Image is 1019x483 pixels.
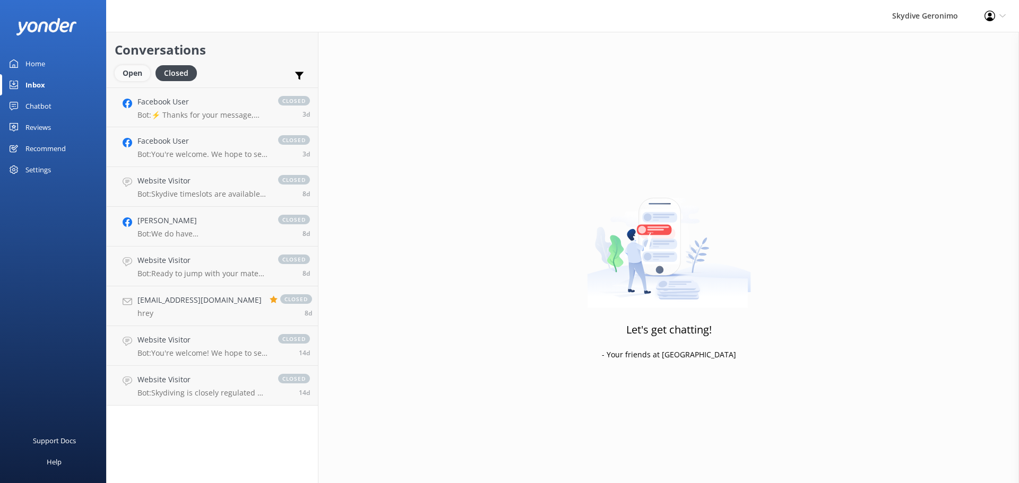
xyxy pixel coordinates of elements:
[137,135,267,147] h4: Facebook User
[107,247,318,286] a: Website VisitorBot:Ready to jump with your mates? You can book a group skydive by checking live a...
[278,96,310,106] span: closed
[278,334,310,344] span: closed
[303,189,310,198] span: Sep 17 2025 10:23am (UTC +08:00) Australia/Perth
[137,189,267,199] p: Bot: Skydive timeslots are available every 30-40 minutes starting from 7:50am, with the last one ...
[303,110,310,119] span: Sep 21 2025 03:17pm (UTC +08:00) Australia/Perth
[626,321,712,338] h3: Let's get chatting!
[107,87,318,127] a: Facebook UserBot:⚡ Thanks for your message, we'll get back to you as soon as we can. You're also ...
[137,96,267,108] h4: Facebook User
[25,74,45,95] div: Inbox
[280,294,312,304] span: closed
[16,18,77,36] img: yonder-white-logo.png
[115,67,156,78] a: Open
[137,294,262,306] h4: [EMAIL_ADDRESS][DOMAIN_NAME]
[107,127,318,167] a: Facebook UserBot:You're welcome. We hope to see you at Skydive [PERSON_NAME] soon!closed3d
[278,135,310,145] span: closed
[137,175,267,187] h4: Website Visitor
[137,110,267,120] p: Bot: ⚡ Thanks for your message, we'll get back to you as soon as we can. You're also welcome to k...
[33,430,76,451] div: Support Docs
[602,349,736,361] p: - Your friends at [GEOGRAPHIC_DATA]
[107,167,318,207] a: Website VisitorBot:Skydive timeslots are available every 30-40 minutes starting from 7:50am, with...
[156,67,202,78] a: Closed
[107,326,318,366] a: Website VisitorBot:You're welcome! We hope to see you at Skydive [PERSON_NAME] soon!closed14d
[137,334,267,346] h4: Website Visitor
[278,175,310,185] span: closed
[137,269,267,278] p: Bot: Ready to jump with your mates? You can book a group skydive by checking live availability an...
[278,374,310,383] span: closed
[25,138,66,159] div: Recommend
[299,388,310,397] span: Sep 10 2025 04:13pm (UTC +08:00) Australia/Perth
[305,309,312,318] span: Sep 16 2025 01:25pm (UTC +08:00) Australia/Perth
[137,215,267,226] h4: [PERSON_NAME]
[107,366,318,406] a: Website VisitorBot:Skydiving is closely regulated by the Australian Parachute Federation, with ov...
[137,388,267,398] p: Bot: Skydiving is closely regulated by the Australian Parachute Federation, with over 70,000 safe...
[115,40,310,60] h2: Conversations
[299,348,310,357] span: Sep 10 2025 04:20pm (UTC +08:00) Australia/Perth
[278,254,310,264] span: closed
[25,53,45,74] div: Home
[137,309,262,318] p: hrey
[156,65,197,81] div: Closed
[107,207,318,247] a: [PERSON_NAME]Bot:We do have [DEMOGRAPHIC_DATA] tandem skydive instructors, but they are not roste...
[278,215,310,224] span: closed
[137,374,267,385] h4: Website Visitor
[137,348,267,358] p: Bot: You're welcome! We hope to see you at Skydive [PERSON_NAME] soon!
[25,95,51,117] div: Chatbot
[47,451,62,472] div: Help
[303,229,310,238] span: Sep 16 2025 08:01pm (UTC +08:00) Australia/Perth
[25,117,51,138] div: Reviews
[137,150,267,159] p: Bot: You're welcome. We hope to see you at Skydive [PERSON_NAME] soon!
[303,269,310,278] span: Sep 16 2025 03:38pm (UTC +08:00) Australia/Perth
[137,229,267,239] p: Bot: We do have [DEMOGRAPHIC_DATA] tandem skydive instructors, but they are not rostered to work ...
[25,159,51,180] div: Settings
[587,175,751,308] img: artwork of a man stealing a conversation from at giant smartphone
[303,150,310,159] span: Sep 21 2025 01:48pm (UTC +08:00) Australia/Perth
[137,254,267,266] h4: Website Visitor
[115,65,150,81] div: Open
[107,286,318,326] a: [EMAIL_ADDRESS][DOMAIN_NAME]hreyclosed8d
